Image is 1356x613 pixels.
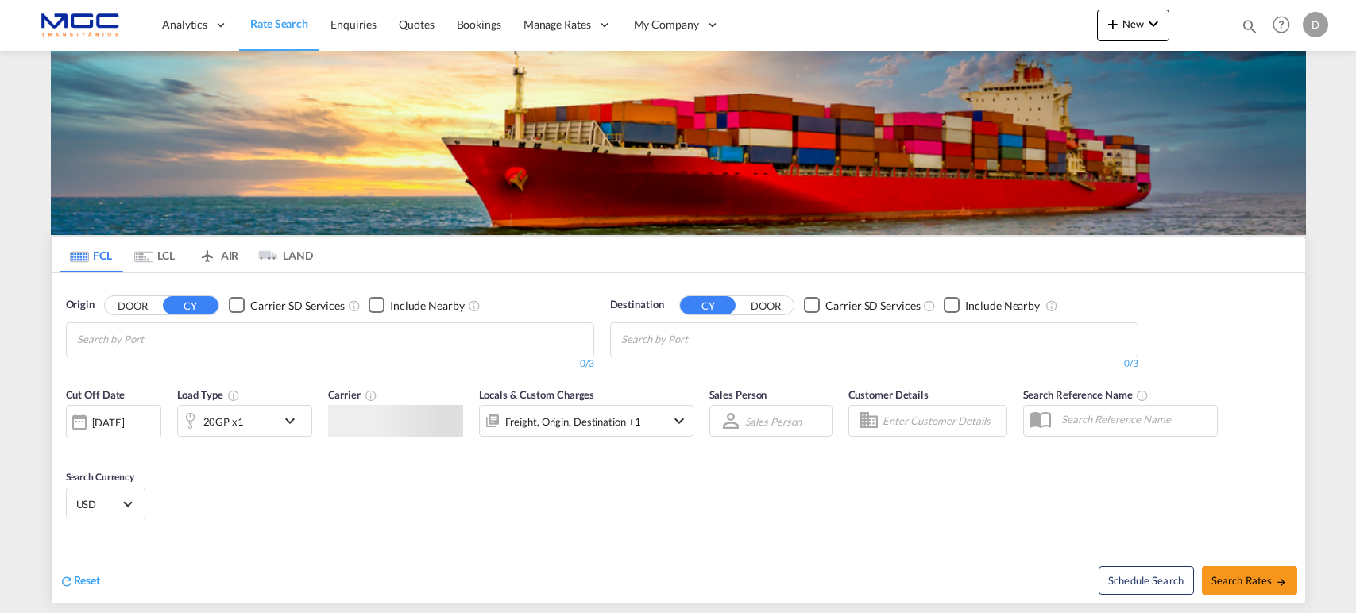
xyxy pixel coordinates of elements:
md-tab-item: FCL [60,237,123,272]
span: Carrier [328,388,377,401]
div: D [1303,12,1328,37]
span: Search Rates [1211,574,1288,587]
md-icon: icon-chevron-down [1144,14,1163,33]
span: Sales Person [709,388,767,401]
md-checkbox: Checkbox No Ink [369,297,465,314]
input: Chips input. [77,327,228,353]
div: icon-refreshReset [60,573,101,590]
button: Search Ratesicon-arrow-right [1202,566,1297,595]
md-datepicker: Select [66,437,78,458]
span: USD [76,497,121,511]
div: Freight Origin Destination Factory Stuffingicon-chevron-down [479,405,693,437]
div: icon-magnify [1241,17,1258,41]
md-checkbox: Checkbox No Ink [804,297,920,314]
span: Destination [610,297,664,313]
md-icon: icon-plus 400-fg [1103,14,1122,33]
span: Rate Search [250,17,308,30]
md-icon: icon-airplane [198,246,217,258]
button: DOOR [738,296,794,314]
span: Help [1268,11,1295,38]
md-chips-wrap: Chips container with autocompletion. Enter the text area, type text to search, and then use the u... [75,323,234,353]
img: LCL+%26+FCL+BACKGROUND.png [51,51,1306,235]
md-icon: Your search will be saved by the below given name [1136,389,1149,402]
span: Manage Rates [523,17,591,33]
div: Help [1268,11,1303,40]
span: My Company [634,17,699,33]
input: Search Reference Name [1053,407,1217,431]
div: [DATE] [92,415,125,430]
md-icon: icon-chevron-down [280,411,307,430]
div: Carrier SD Services [250,298,345,314]
md-icon: icon-arrow-right [1276,576,1287,588]
span: Cut Off Date [66,388,126,401]
span: Search Currency [66,471,135,483]
md-icon: Unchecked: Ignores neighbouring ports when fetching rates.Checked : Includes neighbouring ports w... [1045,299,1058,312]
div: Include Nearby [965,298,1040,314]
div: 0/3 [610,357,1138,371]
md-icon: icon-chevron-down [670,411,689,430]
span: Reset [74,573,101,587]
div: OriginDOOR CY Checkbox No InkUnchecked: Search for CY (Container Yard) services for all selected ... [52,273,1305,603]
span: Load Type [177,388,240,401]
div: Include Nearby [390,298,465,314]
md-icon: Unchecked: Ignores neighbouring ports when fetching rates.Checked : Includes neighbouring ports w... [468,299,481,312]
img: 92835000d1c111ee8b33af35afdd26c7.png [24,7,131,43]
md-select: Sales Person [744,410,804,433]
span: Quotes [399,17,434,31]
button: CY [163,296,218,314]
button: Note: By default Schedule search will only considerorigin ports, destination ports and cut off da... [1099,566,1194,595]
span: Analytics [162,17,207,33]
span: Customer Details [848,388,929,401]
input: Enter Customer Details [883,409,1002,433]
md-tab-item: LCL [123,237,187,272]
md-checkbox: Checkbox No Ink [229,297,345,314]
md-icon: Unchecked: Search for CY (Container Yard) services for all selected carriers.Checked : Search for... [923,299,936,312]
md-select: Select Currency: $ USDUnited States Dollar [75,492,137,515]
span: New [1103,17,1163,30]
div: 20GP x1icon-chevron-down [177,405,312,437]
md-tab-item: AIR [187,237,250,272]
button: icon-plus 400-fgNewicon-chevron-down [1097,10,1169,41]
span: Enquiries [330,17,377,31]
div: 0/3 [66,357,594,371]
button: CY [680,296,736,314]
md-pagination-wrapper: Use the left and right arrow keys to navigate between tabs [60,237,314,272]
span: Locals & Custom Charges [479,388,595,401]
md-icon: The selected Trucker/Carrierwill be displayed in the rate results If the rates are from another f... [365,389,377,402]
div: 20GP x1 [203,411,244,433]
md-chips-wrap: Chips container with autocompletion. Enter the text area, type text to search, and then use the u... [619,323,778,353]
md-icon: icon-refresh [60,574,74,588]
md-checkbox: Checkbox No Ink [944,297,1040,314]
div: [DATE] [66,405,161,438]
div: Carrier SD Services [825,298,920,314]
span: Origin [66,297,95,313]
span: Search Reference Name [1023,388,1149,401]
md-tab-item: LAND [250,237,314,272]
md-icon: icon-information-outline [227,389,240,402]
md-icon: icon-magnify [1241,17,1258,35]
span: Bookings [457,17,501,31]
div: Freight Origin Destination Factory Stuffing [505,411,641,433]
md-icon: Unchecked: Search for CY (Container Yard) services for all selected carriers.Checked : Search for... [348,299,361,312]
input: Chips input. [621,327,772,353]
button: DOOR [105,296,160,314]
